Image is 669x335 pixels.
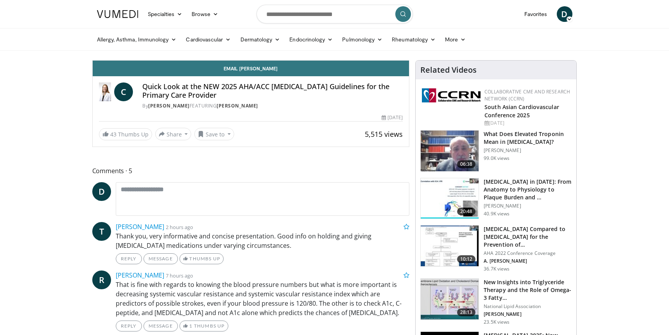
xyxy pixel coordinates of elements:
[116,271,164,279] a: [PERSON_NAME]
[484,178,572,201] h3: [MEDICAL_DATA] in [DATE]: From Anatomy to Physiology to Plaque Burden and …
[179,253,224,264] a: Thumbs Up
[422,88,481,102] img: a04ee3ba-8487-4636-b0fb-5e8d268f3737.png.150x105_q85_autocrop_double_scale_upscale_version-0.2.png
[484,278,572,302] h3: New Insights into Triglyceride Therapy and the Role of Omega-3 Fatty…
[92,32,181,47] a: Allergy, Asthma, Immunology
[484,319,509,325] p: 23.5K views
[421,226,479,266] img: 7c0f9b53-1609-4588-8498-7cac8464d722.150x105_q85_crop-smart_upscale.jpg
[92,166,410,176] span: Comments 5
[484,120,570,127] div: [DATE]
[484,225,572,249] h3: [MEDICAL_DATA] Compared to [MEDICAL_DATA] for the Prevention of…
[421,279,479,319] img: 45ea033d-f728-4586-a1ce-38957b05c09e.150x105_q85_crop-smart_upscale.jpg
[420,225,572,272] a: 10:12 [MEDICAL_DATA] Compared to [MEDICAL_DATA] for the Prevention of… AHA 2022 Conference Covera...
[387,32,440,47] a: Rheumatology
[93,61,409,76] a: Email [PERSON_NAME]
[484,155,509,161] p: 99.0K views
[116,280,410,317] p: That is fine with regards to knowing the blood pressure numbers but what is more important is dec...
[148,102,190,109] a: [PERSON_NAME]
[256,5,413,23] input: Search topics, interventions
[99,128,152,140] a: 43 Thumbs Up
[421,131,479,171] img: 98daf78a-1d22-4ebe-927e-10afe95ffd94.150x105_q85_crop-smart_upscale.jpg
[337,32,387,47] a: Pulmonology
[285,32,337,47] a: Endocrinology
[484,258,572,264] p: A. [PERSON_NAME]
[92,222,111,241] a: T
[520,6,552,22] a: Favorites
[236,32,285,47] a: Dermatology
[484,103,559,119] a: South Asian Cardiovascular Conference 2025
[194,128,234,140] button: Save to
[484,130,572,146] h3: What Does Elevated Troponin Mean in [MEDICAL_DATA]?
[166,272,193,279] small: 7 hours ago
[92,182,111,201] a: D
[484,250,572,256] p: AHA 2022 Conference Coverage
[142,102,403,109] div: By FEATURING
[484,147,572,154] p: [PERSON_NAME]
[484,211,509,217] p: 40.9K views
[217,102,258,109] a: [PERSON_NAME]
[457,160,476,168] span: 06:38
[420,130,572,172] a: 06:38 What Does Elevated Troponin Mean in [MEDICAL_DATA]? [PERSON_NAME] 99.0K views
[97,10,138,18] img: VuMedi Logo
[166,224,193,231] small: 2 hours ago
[365,129,403,139] span: 5,515 views
[457,255,476,263] span: 10:12
[484,311,572,317] p: [PERSON_NAME]
[484,203,572,209] p: [PERSON_NAME]
[420,65,477,75] h4: Related Videos
[116,222,164,231] a: [PERSON_NAME]
[116,253,142,264] a: Reply
[92,271,111,289] a: R
[110,131,117,138] span: 43
[420,178,572,219] a: 20:48 [MEDICAL_DATA] in [DATE]: From Anatomy to Physiology to Plaque Burden and … [PERSON_NAME] 4...
[484,266,509,272] p: 36.7K views
[143,253,178,264] a: Message
[457,208,476,215] span: 20:48
[143,6,187,22] a: Specialties
[99,82,111,101] img: Dr. Catherine P. Benziger
[187,6,223,22] a: Browse
[155,128,192,140] button: Share
[181,32,235,47] a: Cardiovascular
[116,321,142,331] a: Reply
[484,303,572,310] p: National Lipid Association
[116,231,410,250] p: Thank you, very informative and concise presentation. Good info on holding and giving [MEDICAL_DA...
[440,32,470,47] a: More
[142,82,403,99] h4: Quick Look at the NEW 2025 AHA/ACC [MEDICAL_DATA] Guidelines for the Primary Care Provider
[382,114,403,121] div: [DATE]
[557,6,572,22] a: D
[457,308,476,316] span: 28:13
[420,278,572,325] a: 28:13 New Insights into Triglyceride Therapy and the Role of Omega-3 Fatty… National Lipid Associ...
[114,82,133,101] a: C
[179,321,228,331] a: 1 Thumbs Up
[484,88,570,102] a: Collaborative CME and Research Network (CCRN)
[143,321,178,331] a: Message
[421,178,479,219] img: 823da73b-7a00-425d-bb7f-45c8b03b10c3.150x105_q85_crop-smart_upscale.jpg
[189,323,192,329] span: 1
